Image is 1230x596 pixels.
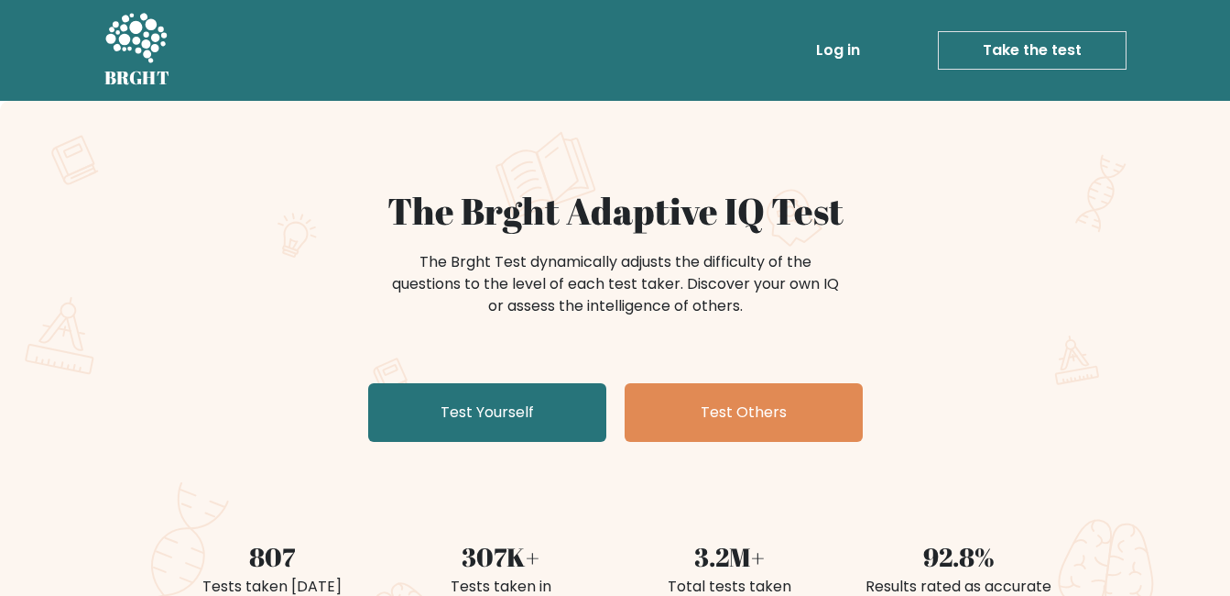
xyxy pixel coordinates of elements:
[169,189,1062,233] h1: The Brght Adaptive IQ Test
[368,383,606,442] a: Test Yourself
[397,537,604,576] div: 307K+
[169,537,376,576] div: 807
[809,32,867,69] a: Log in
[386,251,844,317] div: The Brght Test dynamically adjusts the difficulty of the questions to the level of each test take...
[104,7,170,94] a: BRGHT
[104,67,170,89] h5: BRGHT
[855,537,1062,576] div: 92.8%
[625,383,863,442] a: Test Others
[938,31,1127,70] a: Take the test
[626,537,833,576] div: 3.2M+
